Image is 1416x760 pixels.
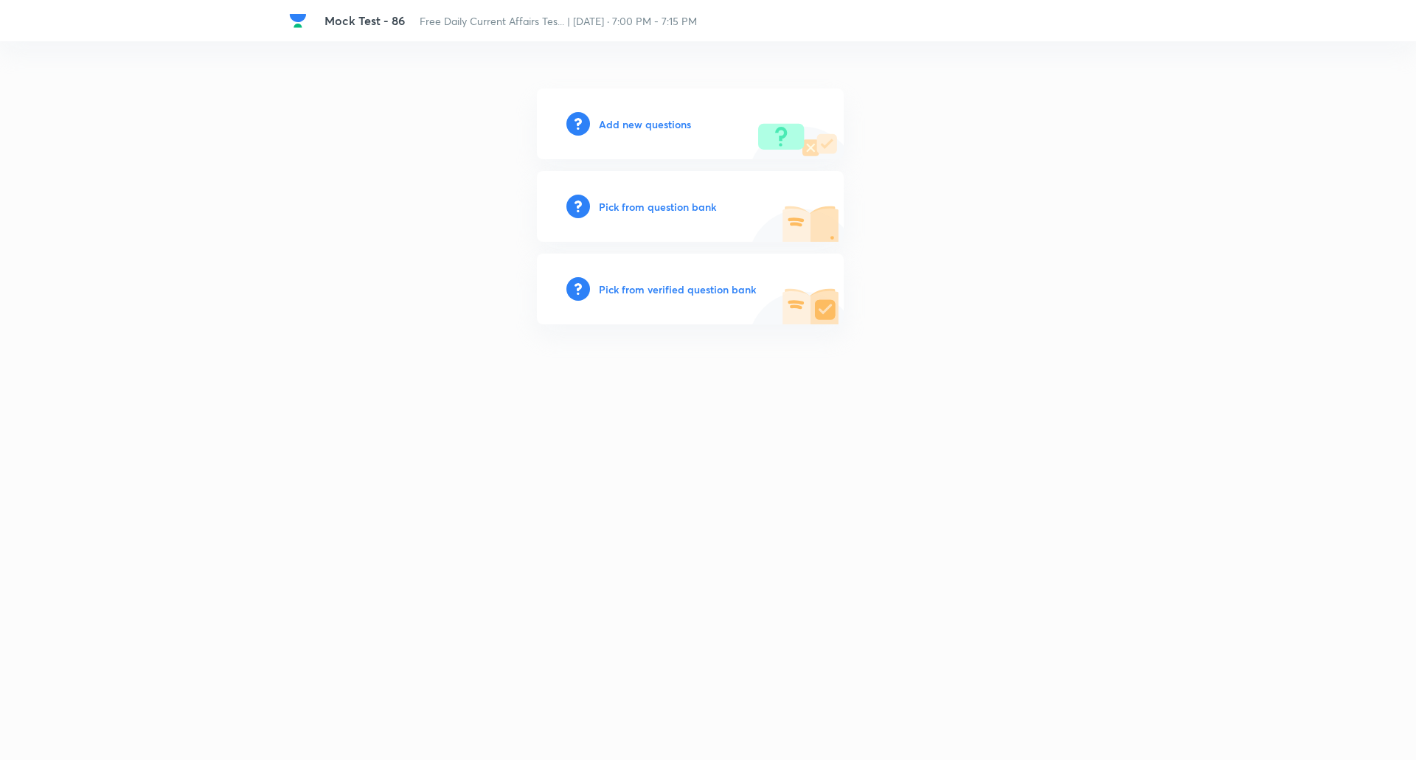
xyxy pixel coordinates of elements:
img: Company Logo [289,12,307,29]
h6: Pick from verified question bank [599,282,756,297]
h6: Pick from question bank [599,199,716,215]
span: Mock Test - 86 [324,13,405,28]
h6: Add new questions [599,116,691,132]
a: Company Logo [289,12,313,29]
span: Free Daily Current Affairs Tes... | [DATE] · 7:00 PM - 7:15 PM [420,14,697,28]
